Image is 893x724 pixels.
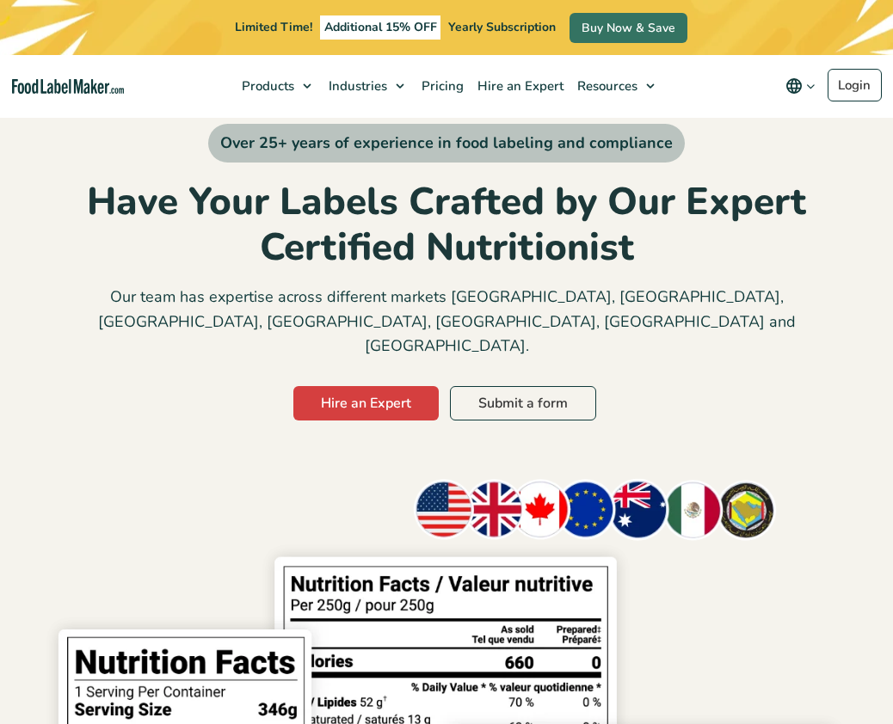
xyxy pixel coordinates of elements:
span: Resources [572,77,639,95]
a: Products [233,55,320,117]
span: Additional 15% OFF [320,15,441,40]
a: Submit a form [450,386,596,420]
a: Pricing [413,55,469,117]
a: Login [828,69,882,101]
button: Change language [773,69,828,103]
p: Our team has expertise across different markets [GEOGRAPHIC_DATA], [GEOGRAPHIC_DATA], [GEOGRAPHIC... [46,285,847,359]
span: Yearly Subscription [448,19,556,35]
span: Industries [323,77,389,95]
span: Hire an Expert [472,77,565,95]
span: Limited Time! [235,19,312,35]
h1: Have Your Labels Crafted by Our Expert Certified Nutritionist [46,180,847,271]
a: Food Label Maker homepage [12,79,124,94]
a: Resources [569,55,663,117]
span: Pricing [416,77,465,95]
span: Products [237,77,296,95]
span: Over 25+ years of experience in food labeling and compliance [208,124,685,163]
a: Industries [320,55,413,117]
a: Hire an Expert [469,55,569,117]
a: Buy Now & Save [570,13,687,43]
a: Hire an Expert [293,386,439,420]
